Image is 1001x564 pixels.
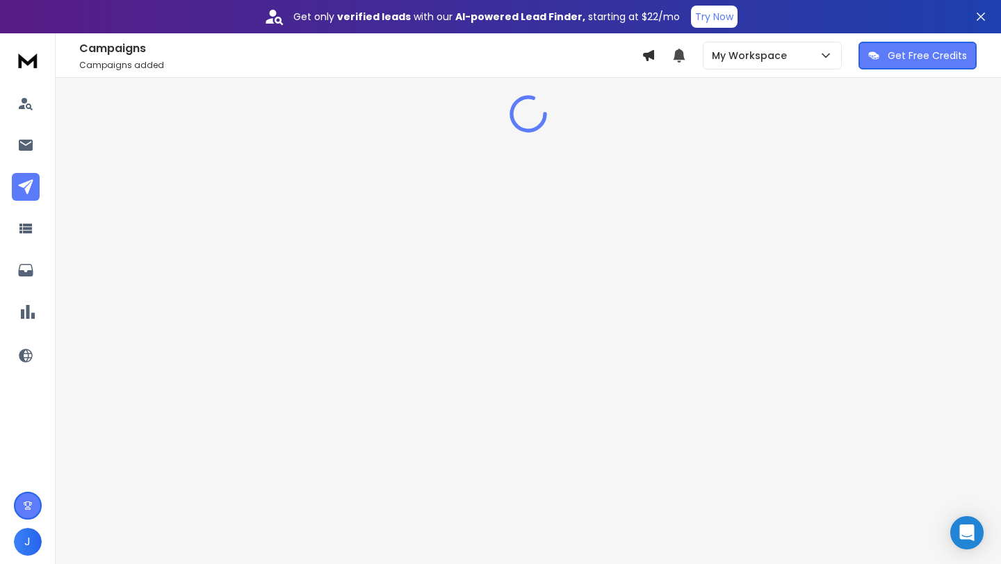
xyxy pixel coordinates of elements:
button: J [14,528,42,556]
button: Try Now [691,6,738,28]
p: Get Free Credits [888,49,967,63]
p: Get only with our starting at $22/mo [293,10,680,24]
strong: verified leads [337,10,411,24]
h1: Campaigns [79,40,642,57]
div: Open Intercom Messenger [950,516,984,549]
button: Get Free Credits [858,42,977,69]
p: Try Now [695,10,733,24]
p: Campaigns added [79,60,642,71]
img: logo [14,47,42,73]
strong: AI-powered Lead Finder, [455,10,585,24]
p: My Workspace [712,49,792,63]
